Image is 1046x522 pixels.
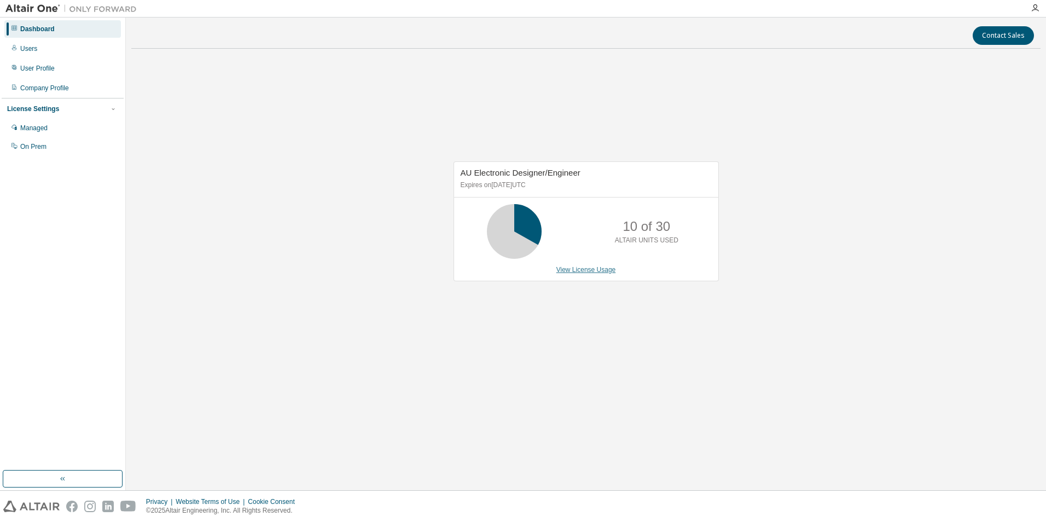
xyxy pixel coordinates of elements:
div: On Prem [20,142,47,151]
button: Contact Sales [973,26,1034,45]
div: Managed [20,124,48,132]
div: Dashboard [20,25,55,33]
div: License Settings [7,105,59,113]
div: Company Profile [20,84,69,92]
img: linkedin.svg [102,501,114,512]
span: AU Electronic Designer/Engineer [461,168,580,177]
img: altair_logo.svg [3,501,60,512]
p: 10 of 30 [623,217,670,236]
div: Cookie Consent [248,497,301,506]
img: instagram.svg [84,501,96,512]
div: User Profile [20,64,55,73]
img: facebook.svg [66,501,78,512]
img: Altair One [5,3,142,14]
p: Expires on [DATE] UTC [461,181,709,190]
p: ALTAIR UNITS USED [615,236,678,245]
p: © 2025 Altair Engineering, Inc. All Rights Reserved. [146,506,301,515]
div: Website Terms of Use [176,497,248,506]
img: youtube.svg [120,501,136,512]
div: Users [20,44,37,53]
div: Privacy [146,497,176,506]
a: View License Usage [556,266,616,274]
